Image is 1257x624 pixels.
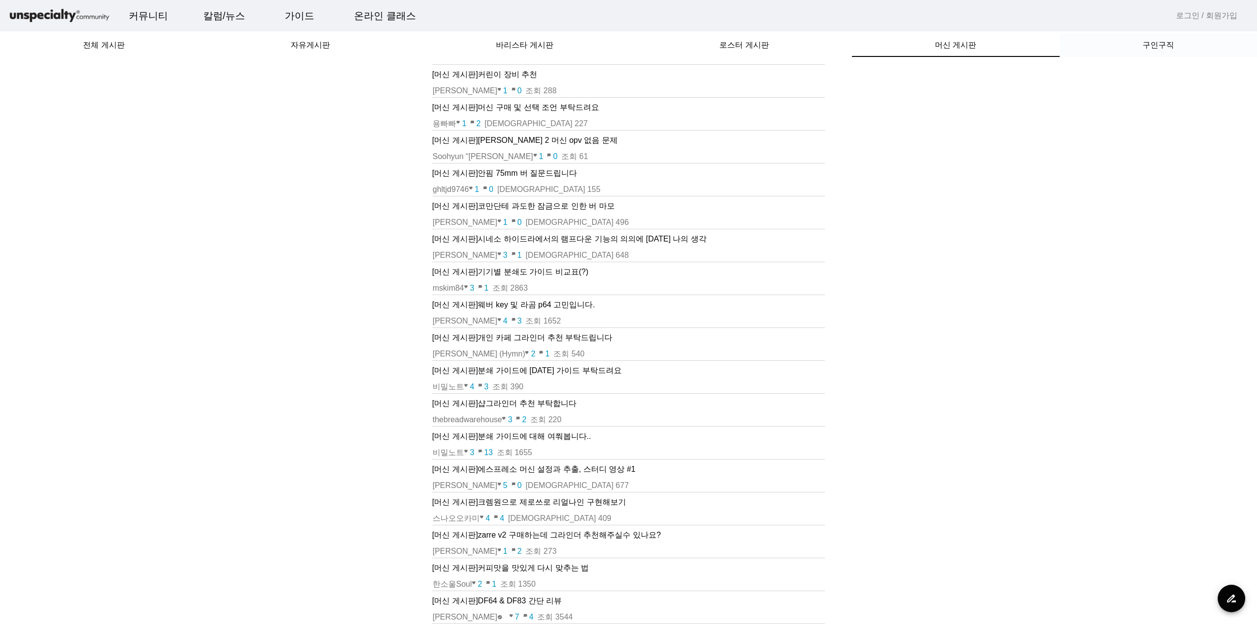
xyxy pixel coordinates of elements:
mat-icon: favorite [469,186,475,192]
a: [머신 게시판]크렘원으로 제로쓰로 리얼나인 구현해보기 [432,496,825,508]
mat-icon: favorite [509,614,515,620]
a: [머신 게시판]분쇄 가이드에 [DATE] 가이드 부탁드려요 [432,365,825,377]
mat-icon: favorite [502,416,508,422]
span: 용빠빠 [433,119,456,128]
a: [머신 게시판]개인 카페 그라인더 추천 부탁드립니다 [432,332,825,344]
span: 0 [518,218,526,226]
mat-icon: chat_bubble [512,87,518,93]
mat-icon: favorite [533,153,539,159]
mat-icon: favorite [480,515,486,521]
span: 4 [470,382,478,391]
span: 4 [503,317,512,325]
span: 3 [503,251,512,259]
a: 로그인 / 회원가입 [1176,10,1237,22]
span: [머신 게시판] [432,399,478,407]
span: 조회 2863 [492,284,532,292]
span: [PERSON_NAME] (Hymn) [433,350,525,358]
span: [머신 게시판] [432,465,478,473]
span: [머신 게시판] [432,564,478,572]
mat-icon: favorite [497,548,503,554]
mat-icon: chat_bubble [512,548,518,554]
mat-icon: favorite [497,87,503,93]
span: [PERSON_NAME] [433,317,497,325]
mat-icon: chat_bubble [512,482,518,488]
span: 1 [545,350,553,358]
a: [머신 게시판]커피맛을 맛있게 다시 맞추는 법 [432,562,825,574]
span: 0 [553,152,561,161]
p: 시네소 하이드라에서의 램프다운 기능의 의의에 [DATE] 나의 생각 [432,233,825,245]
mat-icon: chat_bubble [523,614,529,620]
mat-icon: chat_bubble [512,318,518,324]
mat-icon: favorite [472,581,478,587]
span: 조회 288 [525,86,560,95]
span: 5 [503,481,512,489]
span: 3 [484,382,492,391]
span: 2 [478,580,486,588]
span: [PERSON_NAME] [433,481,497,489]
span: [PERSON_NAME] [433,251,497,259]
span: [머신 게시판] [432,300,478,309]
span: 2 [518,547,526,555]
span: [DEMOGRAPHIC_DATA] 227 [485,119,592,128]
span: 조회 540 [553,350,588,358]
span: [머신 게시판] [432,597,478,605]
span: 조회 220 [530,415,565,424]
a: [머신 게시판][PERSON_NAME] 2 머신 opv 없음 문제 [432,135,825,146]
a: [머신 게시판]코만단테 과도한 잠금으로 인한 버 마모 [432,200,825,212]
span: [머신 게시판] [432,202,478,210]
mat-icon: favorite [497,252,503,258]
span: 구인구직 [1143,41,1174,49]
a: 홈 [3,311,65,336]
span: 1 [462,119,470,128]
a: [머신 게시판]기기별 분쇄도 가이드 비교표(?) [432,266,825,278]
span: 1 [518,251,526,259]
a: [머신 게시판]시네소 하이드라에서의 램프다운 기능의 의의에 [DATE] 나의 생각 [432,233,825,245]
p: zarre v2 구매하는데 그라인더 추천해주실수 있나요? [432,529,825,541]
span: [머신 게시판] [432,531,478,539]
span: [머신 게시판] [432,70,478,79]
span: [머신 게시판] [432,103,478,111]
span: 4 [486,514,494,522]
span: 설정 [152,326,164,334]
p: 개인 카페 그라인더 추천 부탁드립니다 [432,332,825,344]
span: 3 [470,284,478,292]
span: [머신 게시판] [432,169,478,177]
span: 2 [531,350,539,358]
a: [머신 게시판]DF64 & DF83 간단 리뷰 [432,595,825,607]
p: 커린이 장비 추천 [432,69,825,81]
mat-icon: chat_bubble [478,285,484,291]
span: 비밀노트 [433,448,464,457]
span: 조회 273 [525,547,560,555]
mat-icon: favorite [464,285,470,291]
span: 3 [518,317,526,325]
span: 조회 1655 [497,448,536,457]
span: 비밀노트 [433,382,464,391]
a: [머신 게시판]분쇄 가이드에 대해 여쭤봅니다.. [432,431,825,442]
p: 에스프레소 머신 설정과 추출, 스터디 영상 #1 [432,463,825,475]
span: [PERSON_NAME] [433,86,497,95]
span: 대화 [90,326,102,334]
p: 샵그라인더 추천 부탁합니다 [432,398,825,409]
p: [PERSON_NAME] 2 머신 opv 없음 문제 [432,135,825,146]
span: 바리스타 게시판 [496,41,553,49]
a: [머신 게시판]웨버 key 및 라곰 p64 고민입니다. [432,299,825,311]
mat-icon: favorite [464,449,470,455]
span: 3 [508,415,516,424]
mat-icon: chat_bubble [512,252,518,258]
span: [PERSON_NAME] [433,613,509,621]
p: 안핌 75mm 버 질문드립니다 [432,167,825,179]
span: [머신 게시판] [432,136,478,144]
img: logo [8,7,111,25]
span: 4 [529,613,538,621]
a: [머신 게시판]커린이 장비 추천 [432,69,825,81]
span: 홈 [31,326,37,334]
span: thebreadwarehouse [433,415,502,424]
span: 13 [484,448,497,457]
span: 3 [470,448,478,457]
span: 로스터 게시판 [719,41,768,49]
span: [DEMOGRAPHIC_DATA] 648 [525,251,632,259]
mat-icon: favorite [525,351,531,356]
span: 1 [503,86,512,95]
mat-icon: chat_bubble [547,153,553,159]
span: 자유게시판 [291,41,330,49]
